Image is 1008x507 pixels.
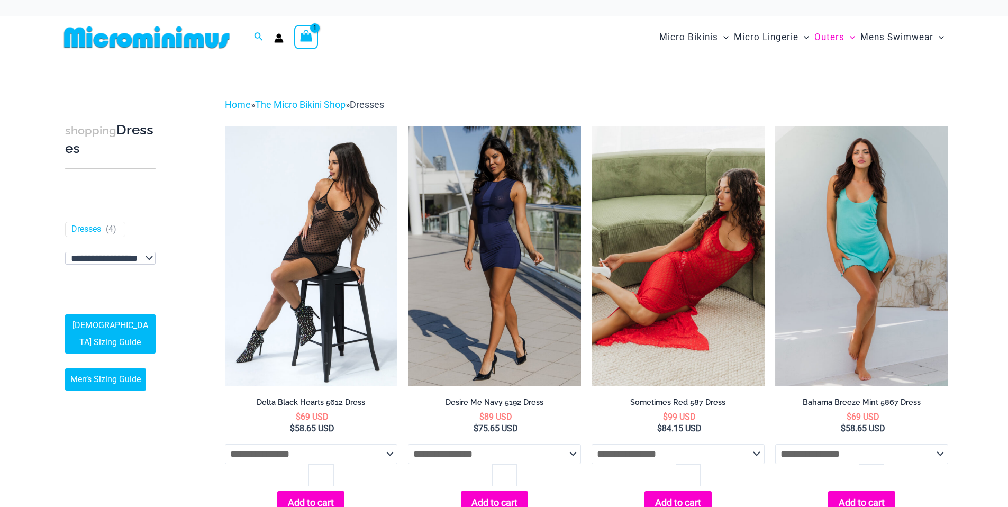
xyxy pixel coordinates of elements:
span: Micro Lingerie [734,24,798,51]
span: Menu Toggle [933,24,944,51]
a: Desire Me Navy 5192 Dress 11Desire Me Navy 5192 Dress 09Desire Me Navy 5192 Dress 09 [408,126,581,386]
a: Men’s Sizing Guide [65,368,146,391]
h2: Bahama Breeze Mint 5867 Dress [775,397,948,408]
a: View Shopping Cart, 1 items [294,25,319,49]
bdi: 69 USD [847,412,879,422]
select: wpc-taxonomy-pa_fabric-type-746009 [65,252,156,265]
bdi: 99 USD [663,412,696,422]
h2: Delta Black Hearts 5612 Dress [225,397,398,408]
a: Dresses [71,224,101,235]
span: Menu Toggle [798,24,809,51]
a: Bahama Breeze Mint 5867 Dress [775,397,948,411]
a: The Micro Bikini Shop [255,99,346,110]
span: Dresses [350,99,384,110]
bdi: 58.65 USD [841,423,885,433]
h3: Dresses [65,121,156,158]
bdi: 69 USD [296,412,329,422]
input: Product quantity [859,464,884,486]
a: Micro LingerieMenu ToggleMenu Toggle [731,21,812,53]
img: MM SHOP LOGO FLAT [60,25,234,49]
a: Bahama Breeze Mint 5867 Dress 01Bahama Breeze Mint 5867 Dress 03Bahama Breeze Mint 5867 Dress 03 [775,126,948,386]
span: ( ) [106,224,116,235]
a: [DEMOGRAPHIC_DATA] Sizing Guide [65,314,156,354]
span: Mens Swimwear [860,24,933,51]
span: $ [841,423,846,433]
span: » » [225,99,384,110]
input: Product quantity [492,464,517,486]
a: Sometimes Red 587 Dress [592,397,765,411]
span: $ [479,412,484,422]
a: Delta Black Hearts 5612 Dress 05Delta Black Hearts 5612 Dress 04Delta Black Hearts 5612 Dress 04 [225,126,398,386]
a: Home [225,99,251,110]
h2: Sometimes Red 587 Dress [592,397,765,408]
span: Menu Toggle [844,24,855,51]
a: Micro BikinisMenu ToggleMenu Toggle [657,21,731,53]
a: Sometimes Red 587 Dress 10Sometimes Red 587 Dress 09Sometimes Red 587 Dress 09 [592,126,765,386]
span: $ [847,412,851,422]
bdi: 89 USD [479,412,512,422]
img: Bahama Breeze Mint 5867 Dress 01 [775,126,948,386]
span: Outers [814,24,844,51]
span: Micro Bikinis [659,24,718,51]
img: Delta Black Hearts 5612 Dress 05 [225,126,398,386]
span: $ [290,423,295,433]
a: Account icon link [274,33,284,43]
bdi: 58.65 USD [290,423,334,433]
span: $ [663,412,668,422]
span: shopping [65,124,116,137]
img: Desire Me Navy 5192 Dress 11 [408,126,581,386]
input: Product quantity [308,464,333,486]
nav: Site Navigation [655,20,949,55]
bdi: 84.15 USD [657,423,702,433]
span: 4 [108,224,113,234]
span: Menu Toggle [718,24,729,51]
bdi: 75.65 USD [474,423,518,433]
a: Desire Me Navy 5192 Dress [408,397,581,411]
span: $ [296,412,301,422]
a: OutersMenu ToggleMenu Toggle [812,21,858,53]
a: Delta Black Hearts 5612 Dress [225,397,398,411]
a: Search icon link [254,31,264,44]
a: Mens SwimwearMenu ToggleMenu Toggle [858,21,947,53]
span: $ [474,423,478,433]
img: Sometimes Red 587 Dress 10 [592,126,765,386]
h2: Desire Me Navy 5192 Dress [408,397,581,408]
span: $ [657,423,662,433]
input: Product quantity [676,464,701,486]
